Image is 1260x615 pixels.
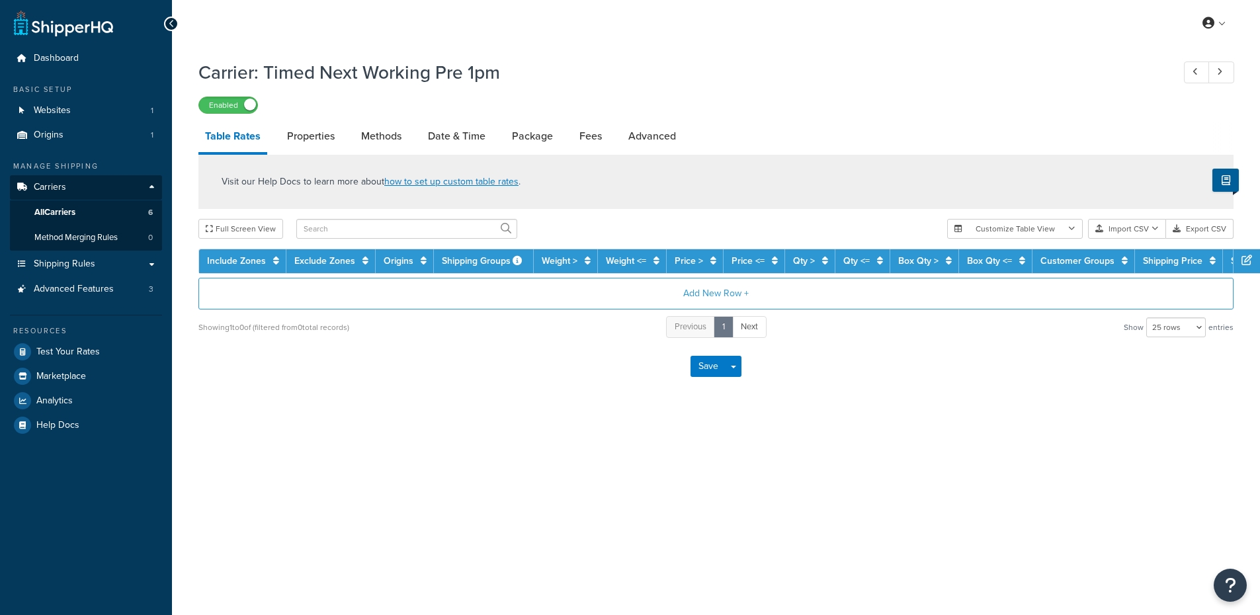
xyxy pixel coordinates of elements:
[573,120,609,152] a: Fees
[691,356,726,377] button: Save
[384,175,519,188] a: how to set up custom table rates
[10,161,162,172] div: Manage Shipping
[151,105,153,116] span: 1
[1208,318,1234,337] span: entries
[199,97,257,113] label: Enabled
[1208,61,1234,83] a: Next Record
[10,277,162,302] li: Advanced Features
[10,99,162,123] li: Websites
[1124,318,1144,337] span: Show
[34,182,66,193] span: Carriers
[296,219,517,239] input: Search
[148,232,153,243] span: 0
[1166,219,1234,239] button: Export CSV
[10,99,162,123] a: Websites1
[843,254,870,268] a: Qty <=
[10,123,162,147] a: Origins1
[10,84,162,95] div: Basic Setup
[714,316,734,338] a: 1
[1184,61,1210,83] a: Previous Record
[10,225,162,250] li: Method Merging Rules
[666,316,715,338] a: Previous
[622,120,683,152] a: Advanced
[732,254,765,268] a: Price <=
[34,207,75,218] span: All Carriers
[34,284,114,295] span: Advanced Features
[10,252,162,276] a: Shipping Rules
[1088,219,1166,239] button: Import CSV
[542,254,577,268] a: Weight >
[10,225,162,250] a: Method Merging Rules0
[34,105,71,116] span: Websites
[732,316,767,338] a: Next
[198,120,267,155] a: Table Rates
[148,207,153,218] span: 6
[222,175,521,189] p: Visit our Help Docs to learn more about .
[34,259,95,270] span: Shipping Rules
[10,175,162,200] a: Carriers
[421,120,492,152] a: Date & Time
[10,200,162,225] a: AllCarriers6
[1212,169,1239,192] button: Show Help Docs
[675,320,706,333] span: Previous
[898,254,939,268] a: Box Qty >
[36,347,100,358] span: Test Your Rates
[10,364,162,388] a: Marketplace
[1040,254,1114,268] a: Customer Groups
[384,254,413,268] a: Origins
[207,254,266,268] a: Include Zones
[10,123,162,147] li: Origins
[10,175,162,251] li: Carriers
[36,420,79,431] span: Help Docs
[36,395,73,407] span: Analytics
[1143,254,1202,268] a: Shipping Price
[198,60,1159,85] h1: Carrier: Timed Next Working Pre 1pm
[10,325,162,337] div: Resources
[198,318,349,337] div: Showing 1 to 0 of (filtered from 0 total records)
[10,389,162,413] a: Analytics
[34,53,79,64] span: Dashboard
[34,232,118,243] span: Method Merging Rules
[280,120,341,152] a: Properties
[1214,569,1247,602] button: Open Resource Center
[294,254,355,268] a: Exclude Zones
[967,254,1012,268] a: Box Qty <=
[10,413,162,437] a: Help Docs
[947,219,1083,239] button: Customize Table View
[198,219,283,239] button: Full Screen View
[10,277,162,302] a: Advanced Features3
[34,130,63,141] span: Origins
[149,284,153,295] span: 3
[741,320,758,333] span: Next
[198,278,1234,309] button: Add New Row +
[10,340,162,364] a: Test Your Rates
[434,249,534,273] th: Shipping Groups
[10,46,162,71] a: Dashboard
[355,120,408,152] a: Methods
[151,130,153,141] span: 1
[606,254,646,268] a: Weight <=
[505,120,560,152] a: Package
[793,254,815,268] a: Qty >
[36,371,86,382] span: Marketplace
[675,254,703,268] a: Price >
